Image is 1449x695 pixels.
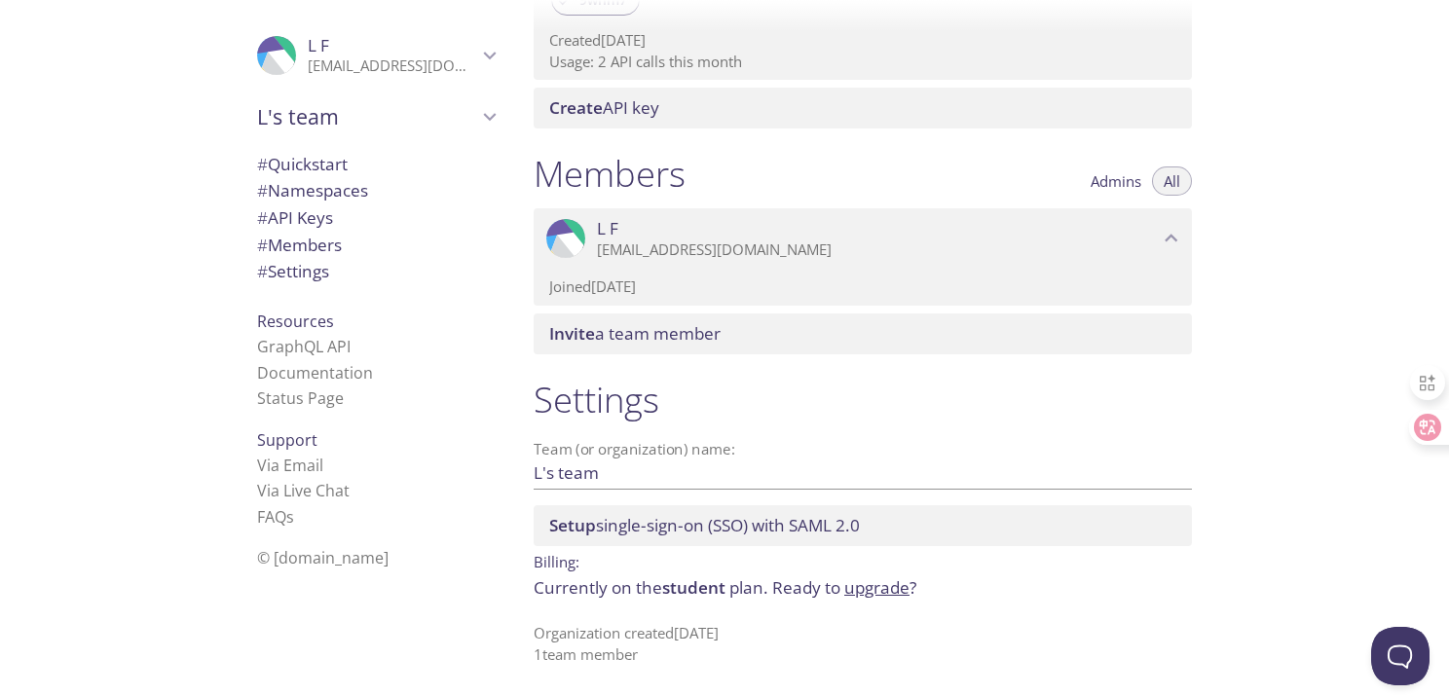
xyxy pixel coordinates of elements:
span: API key [549,96,659,119]
div: L F [534,208,1192,269]
div: L F [241,23,510,88]
div: L's team [241,91,510,142]
label: Team (or organization) name: [534,442,736,457]
iframe: Help Scout Beacon - Open [1371,627,1430,685]
span: Quickstart [257,153,348,175]
p: Billing: [534,546,1192,574]
span: L's team [257,103,477,130]
span: API Keys [257,206,333,229]
div: Namespaces [241,177,510,204]
div: Setup SSO [534,505,1192,546]
span: Support [257,429,317,451]
div: Team Settings [241,258,510,285]
button: All [1152,166,1192,196]
span: Settings [257,260,329,282]
a: Via Live Chat [257,480,350,501]
span: Namespaces [257,179,368,201]
span: # [257,179,268,201]
p: Joined [DATE] [549,276,1176,297]
a: FAQ [257,506,294,528]
a: Status Page [257,387,344,409]
h1: Settings [534,378,1192,421]
p: [EMAIL_ADDRESS][DOMAIN_NAME] [597,240,1159,260]
div: API Keys [241,204,510,232]
span: Invite [549,322,595,345]
span: # [257,234,268,256]
span: Resources [257,311,334,332]
div: Members [241,232,510,259]
a: Via Email [257,455,323,476]
span: single-sign-on (SSO) with SAML 2.0 [549,514,860,536]
h1: Members [534,152,686,196]
div: Quickstart [241,151,510,178]
span: L F [597,218,618,239]
div: Invite a team member [534,313,1192,354]
span: # [257,153,268,175]
p: [EMAIL_ADDRESS][DOMAIN_NAME] [308,56,477,76]
span: # [257,260,268,282]
a: upgrade [844,576,910,599]
a: Documentation [257,362,373,384]
p: Currently on the plan. [534,575,1192,601]
span: s [286,506,294,528]
span: Members [257,234,342,256]
p: Organization created [DATE] 1 team member [534,623,1192,665]
span: Setup [549,514,596,536]
p: Usage: 2 API calls this month [549,52,1176,72]
div: Create API Key [534,88,1192,128]
span: Ready to ? [772,576,916,599]
span: Create [549,96,603,119]
span: © [DOMAIN_NAME] [257,547,389,568]
span: student [662,576,725,599]
button: Admins [1079,166,1153,196]
span: # [257,206,268,229]
span: L F [308,34,329,56]
a: GraphQL API [257,336,351,357]
span: a team member [549,322,721,345]
p: Created [DATE] [549,30,1176,51]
